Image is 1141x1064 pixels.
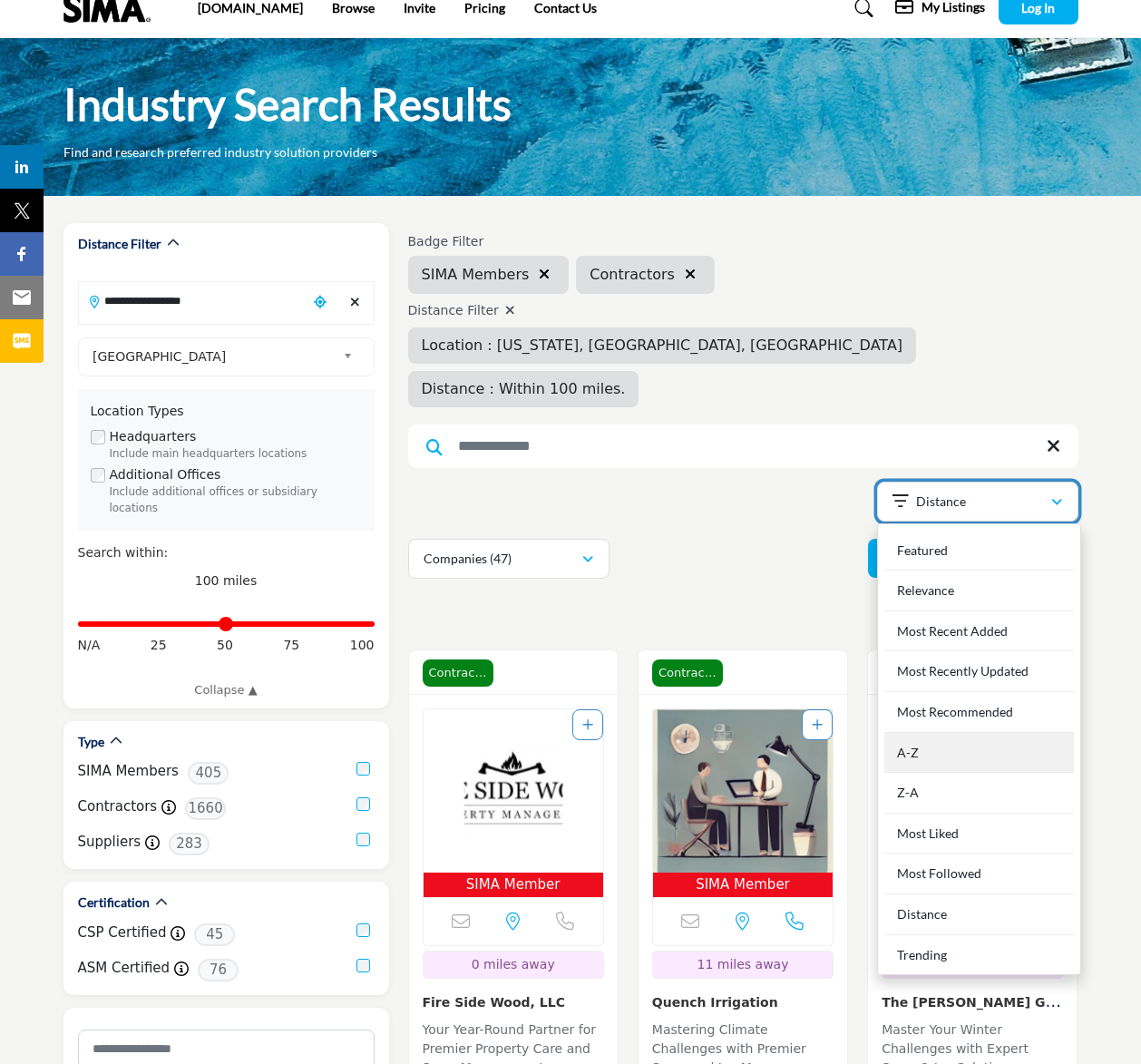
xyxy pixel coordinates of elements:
[79,283,307,318] input: Search Location
[356,959,370,972] input: ASM Certified checkbox
[884,571,1074,611] div: Relevance
[916,493,966,511] p: Distance
[78,958,171,979] label: ASM Certified
[78,922,167,943] label: CSP Certified
[194,923,235,946] span: 45
[185,797,226,820] span: 1660
[877,482,1078,522] button: Distance
[884,611,1074,652] div: Most Recent Added
[151,636,167,655] span: 25
[63,76,512,132] h1: Industry Search Results
[356,833,370,846] input: Suppliers checkbox
[408,539,610,579] button: Companies (47)
[423,659,493,687] span: Contractor
[408,425,1078,468] input: Search Keyword
[91,402,362,421] div: Location Types
[884,773,1074,814] div: Z-A
[78,636,101,655] span: N/A
[198,959,239,981] span: 76
[350,636,375,655] span: 100
[78,543,375,562] div: Search within:
[422,380,626,397] span: Distance : Within 100 miles.
[884,651,1074,692] div: Most Recently Updated
[356,797,370,811] input: Contractors checkbox
[356,762,370,776] input: SIMA Members checkbox
[472,957,555,971] span: 0 miles away
[110,465,221,484] label: Additional Offices
[408,303,1078,318] h4: Distance Filter
[78,893,150,912] h2: Certification
[884,814,1074,854] div: Most Liked
[217,636,233,655] span: 50
[110,446,362,463] div: Include main headquarters locations
[884,935,1074,969] div: Trending
[590,264,675,286] span: Contractors
[697,957,789,971] span: 11 miles away
[882,992,1063,1011] h3: The Nasello Group LLC.
[884,733,1074,774] div: A-Z
[78,796,158,817] label: Contractors
[653,709,833,873] img: Quench Irrigation
[424,550,512,568] p: Companies (47)
[78,832,141,853] label: Suppliers
[110,427,197,446] label: Headquarters
[884,894,1074,935] div: Distance
[283,636,299,655] span: 75
[884,692,1074,733] div: Most Recommended
[582,717,593,732] a: Add To List
[78,681,375,699] a: Collapse ▲
[424,709,603,897] a: Open Listing in new tab
[652,659,723,687] span: Contractor
[652,995,778,1010] a: Quench Irrigation
[169,833,210,855] span: 283
[188,762,229,785] span: 405
[653,709,833,897] a: Open Listing in new tab
[884,854,1074,894] div: Most Followed
[652,992,834,1011] h3: Quench Irrigation
[408,234,715,249] h6: Badge Filter
[78,733,104,751] h2: Type
[63,143,377,161] p: Find and research preferred industry solution providers
[884,531,1074,571] div: Featured
[307,283,333,322] div: Choose your current location
[78,235,161,253] h2: Distance Filter
[342,283,368,322] div: Clear search location
[427,874,600,895] span: SIMA Member
[423,995,565,1010] a: Fire Side Wood, LLC
[657,874,829,895] span: SIMA Member
[422,337,903,354] span: Location : [US_STATE], [GEOGRAPHIC_DATA], [GEOGRAPHIC_DATA]
[110,484,362,517] div: Include additional offices or subsidiary locations
[423,992,604,1011] h3: Fire Side Wood, LLC
[78,761,179,782] label: SIMA Members
[356,923,370,937] input: CSP Certified checkbox
[422,264,530,286] span: SIMA Members
[868,539,977,578] li: Card View
[812,717,823,732] a: Add To List
[424,709,603,873] img: Fire Side Wood, LLC
[93,346,336,367] span: [GEOGRAPHIC_DATA]
[195,573,258,588] span: 100 miles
